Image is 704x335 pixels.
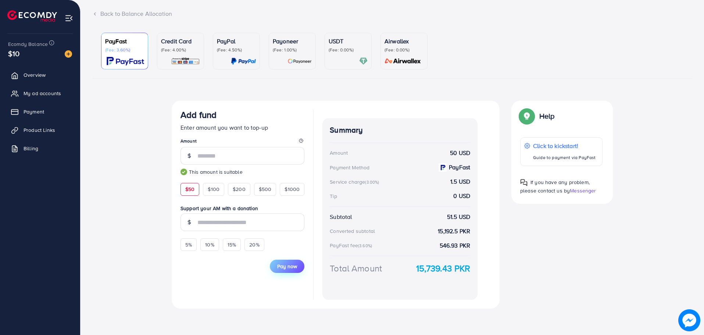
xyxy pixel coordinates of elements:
strong: 0 USD [453,192,470,200]
a: Billing [6,141,75,156]
img: payment [439,163,447,172]
p: Credit Card [161,37,200,46]
img: card [287,57,312,65]
span: $10 [8,48,19,59]
p: Guide to payment via PayFast [533,153,596,162]
span: $500 [259,185,272,193]
img: logo [7,10,57,22]
img: image [678,309,700,331]
p: Enter amount you want to top-up [181,123,304,132]
p: (Fee: 0.00%) [329,47,368,53]
p: (Fee: 1.00%) [273,47,312,53]
p: (Fee: 3.60%) [105,47,144,53]
strong: 50 USD [450,149,470,157]
div: Payment Method [330,164,369,171]
span: $100 [208,185,219,193]
img: menu [65,14,73,22]
span: Product Links [24,126,55,134]
div: Total Amount [330,262,382,275]
small: (3.00%) [365,179,379,185]
span: 20% [249,241,259,248]
button: Pay now [270,260,304,273]
label: Support your AM with a donation [181,205,304,212]
legend: Amount [181,138,304,147]
p: USDT [329,37,368,46]
div: Service charge [330,178,381,185]
span: Ecomdy Balance [8,40,48,48]
a: Overview [6,68,75,82]
div: Converted subtotal [330,227,375,235]
strong: 51.5 USD [447,213,470,221]
span: My ad accounts [24,90,61,97]
div: Tip [330,192,337,200]
p: (Fee: 0.00%) [385,47,424,53]
div: Subtotal [330,213,352,221]
span: $200 [233,185,246,193]
img: card [107,57,144,65]
p: PayFast [105,37,144,46]
strong: 15,192.5 PKR [438,227,470,235]
strong: 546.93 PKR [440,241,471,250]
p: Payoneer [273,37,312,46]
span: Payment [24,108,44,115]
span: 10% [205,241,214,248]
img: card [171,57,200,65]
h3: Add fund [181,109,217,120]
a: Payment [6,104,75,119]
img: image [65,50,72,58]
div: Amount [330,149,348,156]
span: Overview [24,71,46,79]
span: 5% [185,241,192,248]
p: Help [539,112,555,120]
p: Click to kickstart! [533,141,596,150]
a: My ad accounts [6,86,75,101]
span: 15% [228,241,236,248]
img: guide [181,169,187,175]
h4: Summary [330,126,470,135]
p: (Fee: 4.00%) [161,47,200,53]
img: Popup guide [520,109,533,123]
span: $1000 [285,185,300,193]
strong: PayFast [449,163,470,172]
strong: 1.5 USD [450,177,470,186]
span: If you have any problem, please contact us by [520,179,590,194]
p: Airwallex [385,37,424,46]
small: This amount is suitable [181,168,304,176]
p: PayPal [217,37,256,46]
strong: 15,739.43 PKR [416,262,470,275]
img: card [231,57,256,65]
p: (Fee: 4.50%) [217,47,256,53]
img: card [359,57,368,65]
span: Billing [24,145,38,152]
a: Product Links [6,123,75,137]
span: $50 [185,185,194,193]
div: Back to Balance Allocation [92,10,692,18]
span: Messenger [570,187,596,194]
div: PayFast fee [330,242,374,249]
small: (3.60%) [358,243,372,249]
span: Pay now [277,263,297,270]
img: card [382,57,424,65]
img: Popup guide [520,179,528,186]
